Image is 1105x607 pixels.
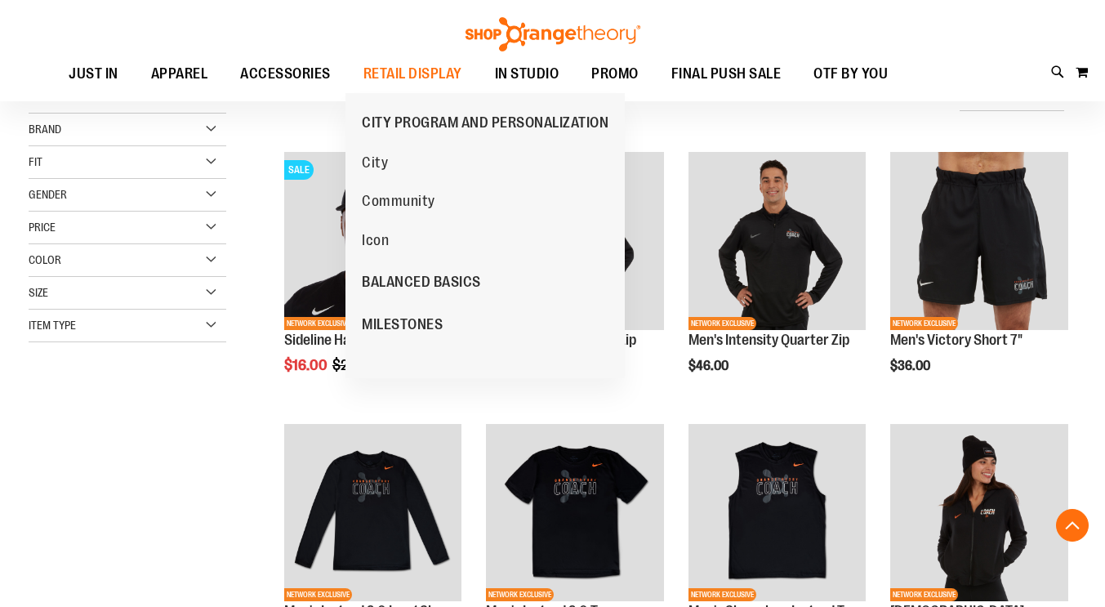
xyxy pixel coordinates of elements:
[240,56,331,92] span: ACCESSORIES
[688,152,867,333] a: OTF Mens Coach FA23 Intensity Quarter Zip - Black primary imageNETWORK EXCLUSIVE
[479,56,576,92] a: IN STUDIO
[890,152,1068,330] img: OTF Mens Coach FA23 Victory Short - Black primary image
[29,155,42,168] span: Fit
[284,152,462,333] a: Sideline Hat primary imageSALENETWORK EXCLUSIVE
[486,588,554,601] span: NETWORK EXCLUSIVE
[284,332,356,348] a: Sideline Hat
[362,232,389,252] span: Icon
[688,332,849,348] a: Men's Intensity Quarter Zip
[890,152,1068,333] a: OTF Mens Coach FA23 Victory Short - Black primary imageNETWORK EXCLUSIVE
[284,152,462,330] img: Sideline Hat primary image
[362,316,443,337] span: MILESTONES
[688,424,867,602] img: OTF Mens Coach FA23 Legend Sleeveless Tee - Black primary image
[362,274,481,294] span: BALANCED BASICS
[284,357,330,373] span: $16.00
[813,56,888,92] span: OTF BY YOU
[890,359,933,373] span: $36.00
[671,56,782,92] span: FINAL PUSH SALE
[680,144,875,414] div: product
[354,181,443,221] a: Community
[890,332,1023,348] a: Men's Victory Short 7"
[284,424,462,605] a: OTF Mens Coach FA23 Legend 2.0 LS Tee - Black primary imageNETWORK EXCLUSIVE
[29,253,61,266] span: Color
[688,317,756,330] span: NETWORK EXCLUSIVE
[655,56,798,93] a: FINAL PUSH SALE
[276,144,470,414] div: product
[69,56,118,92] span: JUST IN
[363,56,462,92] span: RETAIL DISPLAY
[151,56,208,92] span: APPAREL
[362,154,388,175] span: City
[29,319,76,332] span: Item Type
[688,424,867,605] a: OTF Mens Coach FA23 Legend Sleeveless Tee - Black primary imageNETWORK EXCLUSIVE
[486,424,664,605] a: OTF Mens Coach FA23 Legend 2.0 SS Tee - Black primary imageNETWORK EXCLUSIVE
[284,317,352,330] span: NETWORK EXCLUSIVE
[890,424,1068,605] a: OTF Ladies Coach FA23 Varsity Full Zip - Black primary imageNETWORK EXCLUSIVE
[591,56,639,92] span: PROMO
[354,221,397,260] a: Icon
[486,424,664,602] img: OTF Mens Coach FA23 Legend 2.0 SS Tee - Black primary image
[29,286,48,299] span: Size
[284,424,462,602] img: OTF Mens Coach FA23 Legend 2.0 LS Tee - Black primary image
[882,144,1076,414] div: product
[890,588,958,601] span: NETWORK EXCLUSIVE
[29,188,67,201] span: Gender
[52,56,135,93] a: JUST IN
[575,56,655,93] a: PROMO
[284,160,314,180] span: SALE
[362,193,435,213] span: Community
[354,143,396,182] a: City
[688,152,867,330] img: OTF Mens Coach FA23 Intensity Quarter Zip - Black primary image
[495,56,559,92] span: IN STUDIO
[797,56,904,93] a: OTF BY YOU
[345,93,625,378] ul: RETAIL DISPLAY
[347,56,479,93] a: RETAIL DISPLAY
[284,588,352,601] span: NETWORK EXCLUSIVE
[224,56,347,93] a: ACCESSORIES
[1056,509,1089,542] button: Back To Top
[890,424,1068,602] img: OTF Ladies Coach FA23 Varsity Full Zip - Black primary image
[463,17,643,51] img: Shop Orangetheory
[345,261,497,303] a: BALANCED BASICS
[29,123,61,136] span: Brand
[688,588,756,601] span: NETWORK EXCLUSIVE
[345,303,459,346] a: MILESTONES
[362,114,608,135] span: CITY PROGRAM AND PERSONALIZATION
[135,56,225,93] a: APPAREL
[890,317,958,330] span: NETWORK EXCLUSIVE
[345,101,625,144] a: CITY PROGRAM AND PERSONALIZATION
[332,357,380,373] span: $23.00
[688,359,731,373] span: $46.00
[29,221,56,234] span: Price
